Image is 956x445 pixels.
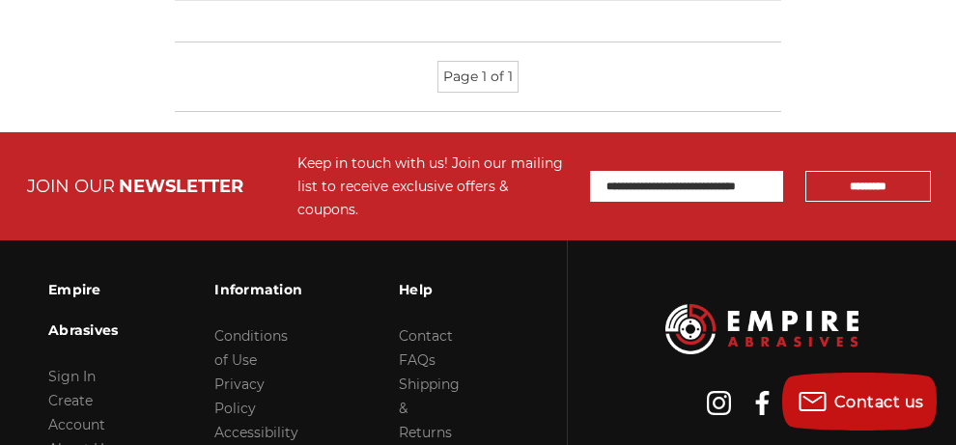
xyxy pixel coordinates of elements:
h3: Help [399,269,460,310]
a: Sign In [48,368,96,385]
span: Contact us [834,393,924,411]
h3: Information [214,269,302,310]
img: Empire Abrasives Logo Image [665,304,858,353]
a: Shipping & Returns [399,375,460,441]
div: Keep in touch with us! Join our mailing list to receive exclusive offers & coupons. [297,152,571,221]
span: NEWSLETTER [119,176,243,197]
a: FAQs [399,351,436,369]
h3: Empire Abrasives [48,269,118,350]
button: Contact us [782,373,937,431]
a: Accessibility [214,424,298,441]
a: Create Account [48,392,105,433]
a: Conditions of Use [214,327,288,369]
a: Privacy Policy [214,375,265,417]
span: JOIN OUR [27,176,115,197]
li: Page 1 of 1 [437,61,519,93]
a: Contact [399,327,453,345]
